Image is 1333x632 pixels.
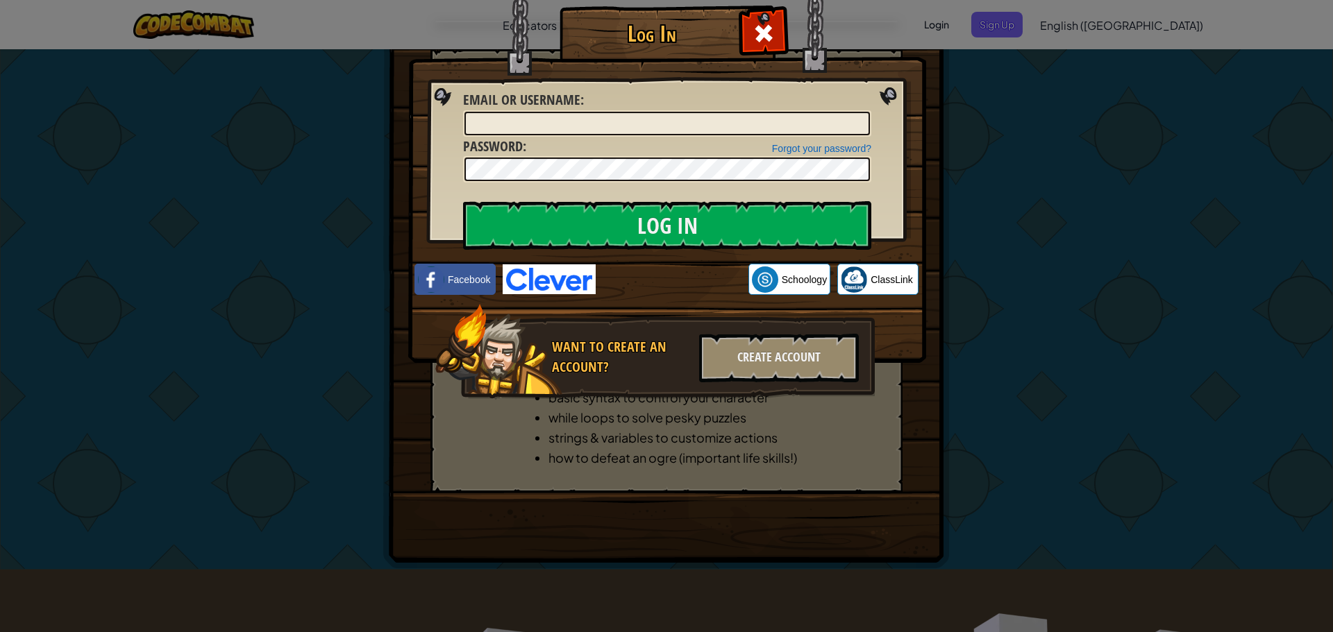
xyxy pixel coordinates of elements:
[503,264,596,294] img: clever-logo-blue.png
[463,137,523,155] span: Password
[782,273,827,287] span: Schoology
[463,137,526,157] label: :
[699,334,859,382] div: Create Account
[552,337,691,377] div: Want to create an account?
[772,143,871,154] a: Forgot your password?
[563,22,740,46] h1: Log In
[841,266,867,293] img: classlink-logo-small.png
[448,273,490,287] span: Facebook
[418,266,444,293] img: facebook_small.png
[752,266,778,293] img: schoology.png
[463,90,580,109] span: Email or Username
[463,90,584,110] label: :
[871,273,913,287] span: ClassLink
[596,264,748,295] iframe: Sign in with Google Button
[463,201,871,250] input: Log In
